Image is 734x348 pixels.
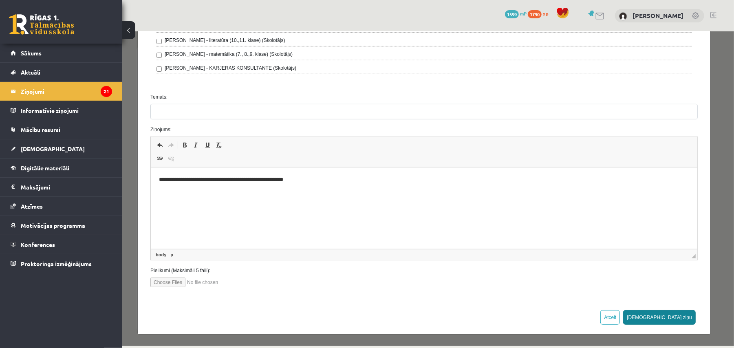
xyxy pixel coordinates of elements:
span: Konferences [21,241,55,248]
span: Перетащите для изменения размера [569,223,573,227]
a: Rīgas 1. Tālmācības vidusskola [9,14,74,35]
label: Temats: [22,62,582,69]
span: Digitālie materiāli [21,164,69,172]
a: Элемент p [46,220,53,227]
a: 1599 mP [505,10,527,17]
a: Элемент body [32,220,46,227]
iframe: Визуальный текстовый редактор, wiswyg-editor-47433845950240-1759914593-150 [29,136,575,218]
a: Maksājumi [11,178,112,196]
a: Убрать форматирование [91,108,102,119]
label: Pielikumi (Maksimāli 5 faili): [22,236,582,243]
span: Atzīmes [21,203,43,210]
label: [PERSON_NAME] - literatūra (10.,11. klase) (Skolotājs) [42,5,163,13]
a: [DEMOGRAPHIC_DATA] [11,139,112,158]
a: Повторить (Ctrl+Y) [43,108,55,119]
a: Mācību resursi [11,120,112,139]
span: Sākums [21,49,42,57]
button: [DEMOGRAPHIC_DATA] ziņu [501,279,573,293]
a: Ziņojumi21 [11,82,112,101]
a: Sākums [11,44,112,62]
a: Aktuāli [11,63,112,81]
img: Kristina Ishchenko [619,12,627,20]
span: Proktoringa izmēģinājums [21,260,92,267]
label: Ziņojums: [22,95,582,102]
a: 1790 xp [528,10,552,17]
a: Motivācijas programma [11,216,112,235]
span: 1790 [528,10,542,18]
legend: Maksājumi [21,178,112,196]
a: Полужирный (Ctrl+B) [57,108,68,119]
a: Вставить/Редактировать ссылку (Ctrl+K) [32,122,43,132]
a: Убрать ссылку [43,122,55,132]
span: Motivācijas programma [21,222,85,229]
i: 21 [101,86,112,97]
span: [DEMOGRAPHIC_DATA] [21,145,85,152]
a: [PERSON_NAME] [633,11,683,20]
a: Konferences [11,235,112,254]
span: xp [543,10,548,17]
a: Proktoringa izmēģinājums [11,254,112,273]
a: Informatīvie ziņojumi [11,101,112,120]
label: [PERSON_NAME] - matemātika (7., 8.,9. klase) (Skolotājs) [42,19,170,26]
legend: Informatīvie ziņojumi [21,101,112,120]
span: Mācību resursi [21,126,60,133]
a: Отменить (Ctrl+Z) [32,108,43,119]
a: Digitālie materiāli [11,159,112,177]
span: Aktuāli [21,68,40,76]
span: 1599 [505,10,519,18]
a: Курсив (Ctrl+I) [68,108,79,119]
button: Atcelt [478,279,498,293]
legend: Ziņojumi [21,82,112,101]
span: mP [520,10,527,17]
label: [PERSON_NAME] - KARJERAS KONSULTANTE (Skolotājs) [42,33,174,40]
a: Atzīmes [11,197,112,216]
a: Подчеркнутый (Ctrl+U) [79,108,91,119]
